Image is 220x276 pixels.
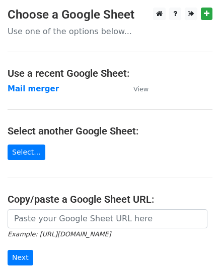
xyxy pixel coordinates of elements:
[8,193,212,205] h4: Copy/paste a Google Sheet URL:
[8,230,111,238] small: Example: [URL][DOMAIN_NAME]
[170,228,220,276] iframe: Chat Widget
[133,85,149,93] small: View
[8,125,212,137] h4: Select another Google Sheet:
[8,145,45,160] a: Select...
[8,67,212,79] h4: Use a recent Google Sheet:
[8,26,212,37] p: Use one of the options below...
[8,84,59,93] a: Mail merger
[8,250,33,265] input: Next
[8,8,212,22] h3: Choose a Google Sheet
[8,209,207,228] input: Paste your Google Sheet URL here
[123,84,149,93] a: View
